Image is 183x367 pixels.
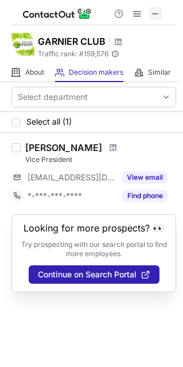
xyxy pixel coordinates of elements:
[23,7,92,21] img: ContactOut v5.3.10
[38,270,137,279] span: Continue on Search Portal
[18,91,88,103] div: Select department
[122,172,168,183] button: Reveal Button
[38,34,106,48] h1: GARNIER CLUB
[122,190,168,202] button: Reveal Button
[20,240,168,258] p: Try prospecting with our search portal to find more employees.
[11,33,34,56] img: fcbbeb5d596b78769284cb7613bd1b9f
[25,68,44,77] span: About
[25,142,102,153] div: [PERSON_NAME]
[148,68,171,77] span: Similar
[28,172,115,183] span: [EMAIL_ADDRESS][DOMAIN_NAME]
[29,265,159,284] button: Continue on Search Portal
[69,68,123,77] span: Decision makers
[38,50,108,58] span: Traffic rank: # 159,576
[24,223,164,233] header: Looking for more prospects? 👀
[26,117,72,126] span: Select all (1)
[25,154,176,165] div: Vice President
